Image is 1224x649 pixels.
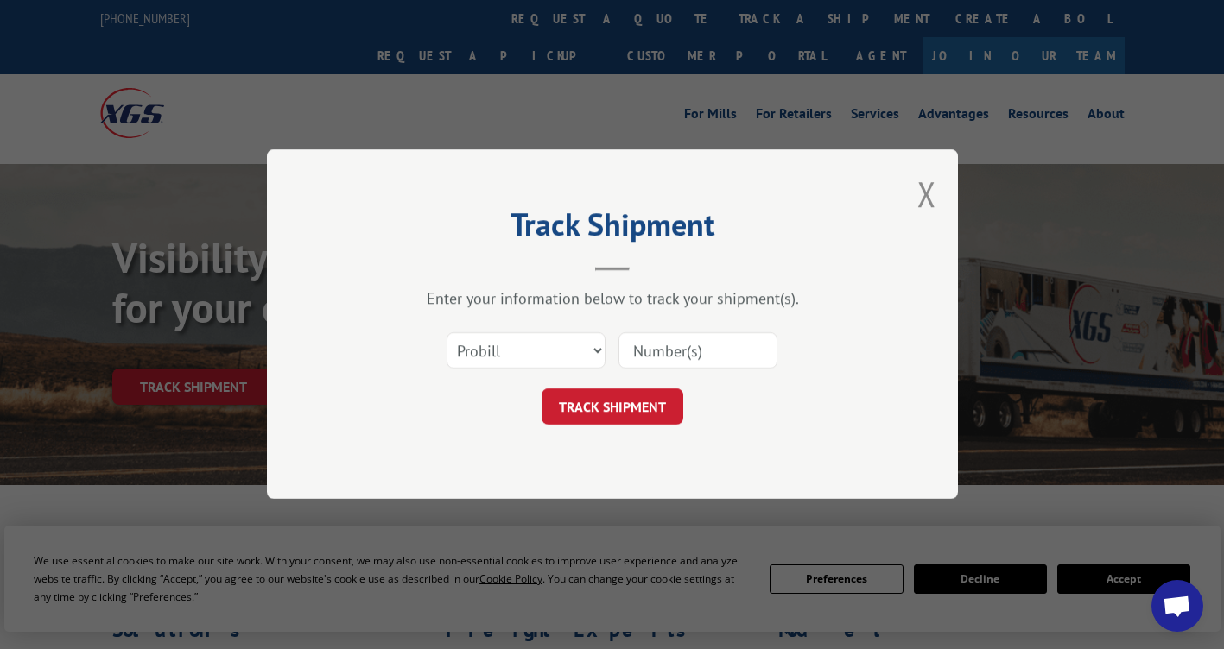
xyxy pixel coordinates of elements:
[1151,580,1203,632] div: Open chat
[353,289,872,309] div: Enter your information below to track your shipment(s).
[917,171,936,217] button: Close modal
[353,212,872,245] h2: Track Shipment
[618,333,777,369] input: Number(s)
[542,389,683,425] button: TRACK SHIPMENT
